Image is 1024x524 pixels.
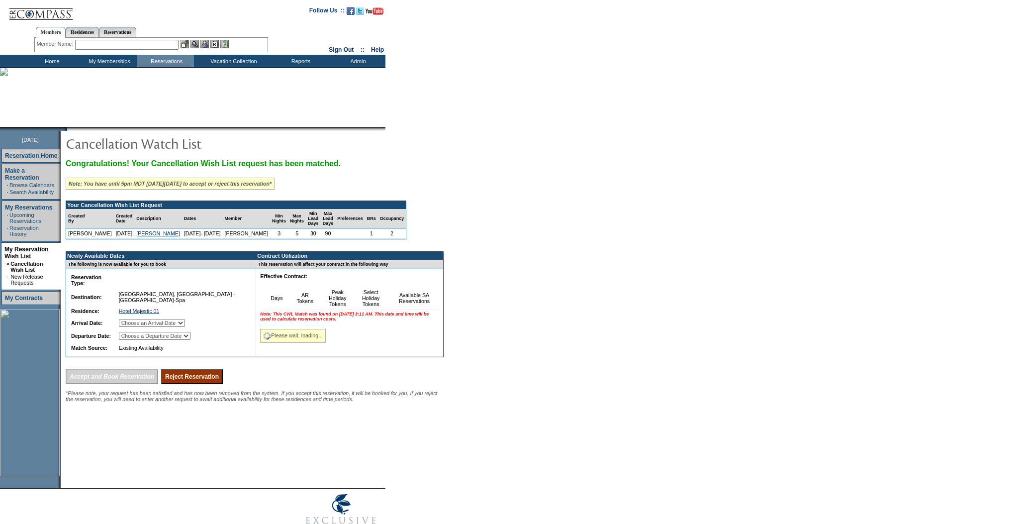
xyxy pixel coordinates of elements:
[289,287,321,310] td: AR Tokens
[117,343,248,353] td: Existing Availability
[64,127,67,131] img: promoShadowLeftCorner.gif
[365,209,378,228] td: BRs
[6,274,9,286] td: ·
[182,228,223,239] td: [DATE]- [DATE]
[258,310,441,323] td: Note: This CWL Match was found on [DATE] 3:11 AM. This date and time will be used to calculate re...
[335,209,365,228] td: Preferences
[37,40,75,48] div: Member Name:
[22,137,39,143] span: [DATE]
[256,252,443,260] td: Contract Utilization
[66,252,250,260] td: Newly Available Dates
[71,345,107,351] b: Match Source:
[136,230,180,236] a: [PERSON_NAME]
[66,209,114,228] td: Created By
[190,40,199,48] img: View
[220,40,229,48] img: b_calculator.gif
[117,289,248,305] td: [GEOGRAPHIC_DATA], [GEOGRAPHIC_DATA] - [GEOGRAPHIC_DATA]-Spa
[222,209,270,228] td: Member
[356,7,364,15] img: Follow us on Twitter
[365,228,378,239] td: 1
[361,46,365,53] span: ::
[356,10,364,16] a: Follow us on Twitter
[265,287,289,310] td: Days
[67,127,68,131] img: blank.gif
[271,55,328,67] td: Reports
[329,46,354,53] a: Sign Out
[5,204,52,211] a: My Reservations
[181,40,189,48] img: b_edit.gif
[260,329,326,343] div: Please wait, loading...
[321,287,354,310] td: Peak Holiday Tokens
[288,209,306,228] td: Max Nights
[4,246,49,260] a: My Reservation Wish List
[270,209,288,228] td: Min Nights
[222,228,270,239] td: [PERSON_NAME]
[347,7,355,15] img: Become our fan on Facebook
[9,189,54,195] a: Search Availability
[161,369,223,384] input: Reject Reservation
[288,228,306,239] td: 5
[66,133,265,153] img: pgTtlCancellationNotification.gif
[137,55,194,67] td: Reservations
[260,273,307,279] b: Effective Contract:
[328,55,385,67] td: Admin
[36,27,66,38] a: Members
[66,159,341,168] span: Congratulations! Your Cancellation Wish List request has been matched.
[66,390,438,402] span: *Please note, your request has been satisfied and has now been removed from the system. If you ac...
[71,308,99,314] b: Residence:
[71,333,111,339] b: Departure Date:
[200,40,209,48] img: Impersonate
[256,260,443,269] td: This reservation will affect your contract in the following way
[66,260,250,269] td: The following is now available for you to book
[71,274,101,286] b: Reservation Type:
[387,287,441,310] td: Available SA Reservations
[134,209,182,228] td: Description
[99,27,136,37] a: Reservations
[309,6,345,18] td: Follow Us ::
[66,228,114,239] td: [PERSON_NAME]
[10,261,43,273] a: Cancellation Wish List
[5,167,39,181] a: Make a Reservation
[80,55,137,67] td: My Memberships
[7,182,8,188] td: ·
[6,261,9,267] b: »
[194,55,271,67] td: Vacation Collection
[66,369,158,384] input: Accept and Book Reservation
[7,212,8,224] td: ·
[371,46,384,53] a: Help
[321,228,336,239] td: 90
[5,152,57,159] a: Reservation Home
[366,10,383,16] a: Subscribe to our YouTube Channel
[71,294,102,300] b: Destination:
[9,182,54,188] a: Browse Calendars
[378,209,406,228] td: Occupancy
[354,287,387,310] td: Select Holiday Tokens
[378,228,406,239] td: 2
[7,225,8,237] td: ·
[66,201,406,209] td: Your Cancellation Wish List Request
[321,209,336,228] td: Max Lead Days
[10,274,43,286] a: New Release Requests
[9,225,39,237] a: Reservation History
[210,40,219,48] img: Reservations
[9,212,41,224] a: Upcoming Reservations
[22,55,80,67] td: Home
[366,7,383,15] img: Subscribe to our YouTube Channel
[119,308,160,314] a: Hotel Majestic 01
[347,10,355,16] a: Become our fan on Facebook
[66,27,99,37] a: Residences
[5,295,43,302] a: My Contracts
[270,228,288,239] td: 3
[306,228,321,239] td: 30
[7,189,8,195] td: ·
[114,228,135,239] td: [DATE]
[306,209,321,228] td: Min Lead Days
[182,209,223,228] td: Dates
[69,181,272,187] i: Note: You have until 5pm MDT [DATE][DATE] to accept or reject this reservation*
[114,209,135,228] td: Created Date
[71,320,102,326] b: Arrival Date:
